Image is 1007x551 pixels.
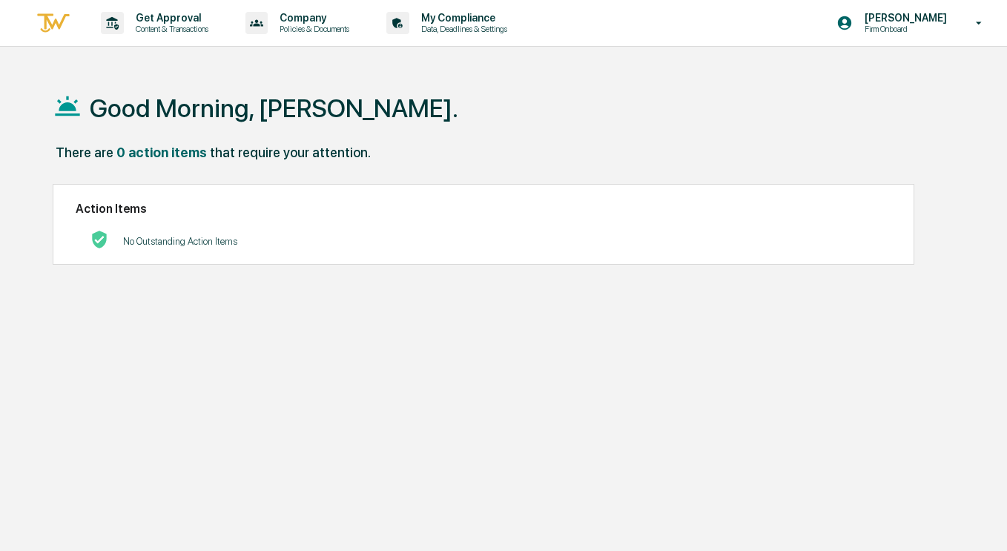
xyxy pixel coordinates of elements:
[90,93,458,123] h1: Good Morning, [PERSON_NAME].
[409,24,515,34] p: Data, Deadlines & Settings
[76,202,891,216] h2: Action Items
[853,12,954,24] p: [PERSON_NAME]
[90,231,108,248] img: No Actions logo
[210,145,371,160] div: that require your attention.
[853,24,954,34] p: Firm Onboard
[123,236,237,247] p: No Outstanding Action Items
[409,12,515,24] p: My Compliance
[268,24,357,34] p: Policies & Documents
[124,24,216,34] p: Content & Transactions
[268,12,357,24] p: Company
[36,11,71,36] img: logo
[56,145,113,160] div: There are
[116,145,207,160] div: 0 action items
[124,12,216,24] p: Get Approval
